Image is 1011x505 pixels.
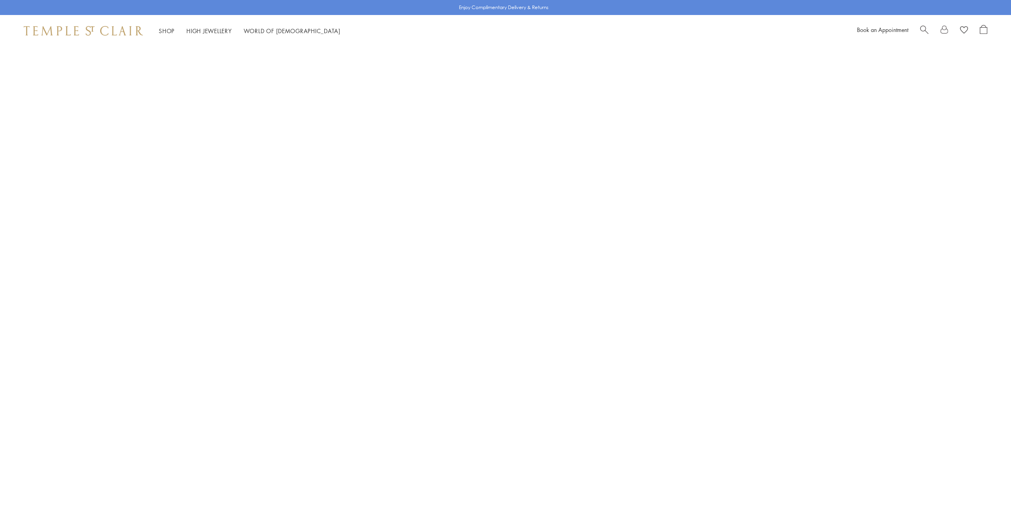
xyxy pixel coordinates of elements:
p: Enjoy Complimentary Delivery & Returns [459,4,549,11]
a: View Wishlist [960,25,968,37]
a: World of [DEMOGRAPHIC_DATA]World of [DEMOGRAPHIC_DATA] [244,27,340,35]
img: Temple St. Clair [24,26,143,36]
a: Open Shopping Bag [980,25,987,37]
a: Search [920,25,928,37]
a: High JewelleryHigh Jewellery [186,27,232,35]
a: Book an Appointment [857,26,908,34]
nav: Main navigation [159,26,340,36]
a: ShopShop [159,27,175,35]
